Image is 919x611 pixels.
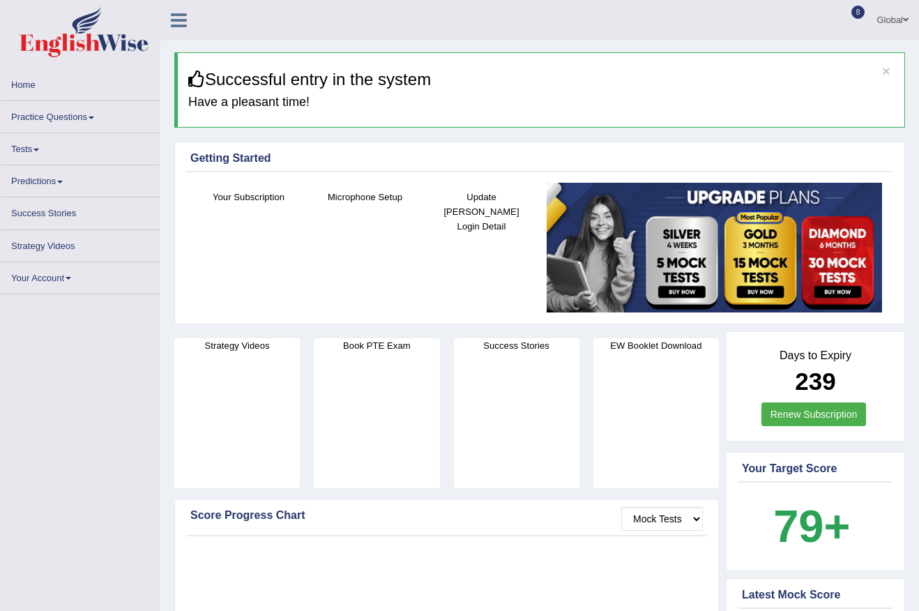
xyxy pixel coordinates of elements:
[851,6,865,19] span: 8
[795,368,835,395] b: 239
[1,197,160,225] a: Success Stories
[1,101,160,128] a: Practice Questions
[1,165,160,193] a: Predictions
[742,460,889,477] div: Your Target Score
[190,150,889,167] div: Getting Started
[188,96,894,110] h4: Have a pleasant time!
[761,402,867,426] a: Renew Subscription
[742,349,889,362] h4: Days to Expiry
[593,338,719,353] h4: EW Booklet Download
[314,190,416,204] h4: Microphone Setup
[454,338,579,353] h4: Success Stories
[430,190,533,234] h4: Update [PERSON_NAME] Login Detail
[1,69,160,96] a: Home
[188,70,894,89] h3: Successful entry in the system
[174,338,300,353] h4: Strategy Videos
[190,507,703,524] div: Score Progress Chart
[1,262,160,289] a: Your Account
[773,501,850,552] b: 79+
[1,230,160,257] a: Strategy Videos
[742,587,889,603] div: Latest Mock Score
[547,183,882,312] img: small5.jpg
[197,190,300,204] h4: Your Subscription
[1,133,160,160] a: Tests
[882,63,890,78] button: ×
[314,338,439,353] h4: Book PTE Exam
